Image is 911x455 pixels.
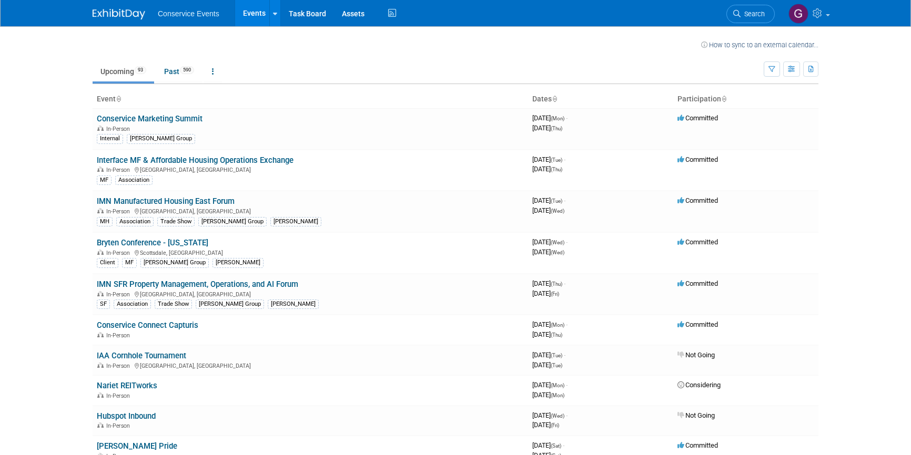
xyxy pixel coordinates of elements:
a: Conservice Connect Capturis [97,320,198,330]
img: Gayle Reese [788,4,808,24]
span: (Thu) [551,281,562,287]
span: (Sat) [551,443,561,449]
div: [GEOGRAPHIC_DATA], [GEOGRAPHIC_DATA] [97,289,524,298]
div: [PERSON_NAME] Group [196,299,264,309]
span: 590 [180,66,194,74]
span: (Thu) [551,126,562,131]
span: In-Person [106,332,133,339]
img: In-Person Event [97,363,104,368]
a: Past590 [156,61,202,81]
span: - [566,411,568,419]
span: In-Person [106,291,133,298]
a: Upcoming93 [93,61,154,81]
span: [DATE] [532,441,564,449]
span: Committed [677,320,718,328]
span: In-Person [106,363,133,369]
a: Conservice Marketing Summit [97,114,203,123]
span: [DATE] [532,280,565,287]
span: [DATE] [532,238,568,246]
span: [DATE] [532,114,568,122]
img: In-Person Event [97,208,104,213]
div: Trade Show [157,217,195,226]
div: Association [115,175,153,185]
span: [DATE] [532,248,564,256]
div: [GEOGRAPHIC_DATA], [GEOGRAPHIC_DATA] [97,165,524,173]
a: Search [726,5,775,23]
div: [PERSON_NAME] [212,258,264,267]
a: IAA Cornhole Tournament [97,351,186,360]
div: MF [122,258,137,267]
span: Considering [677,381,721,389]
span: [DATE] [532,197,565,204]
span: [DATE] [532,411,568,419]
div: Client [97,258,118,267]
img: In-Person Event [97,250,104,255]
span: - [566,320,568,328]
span: [DATE] [532,320,568,328]
span: In-Person [106,250,133,256]
span: - [566,381,568,389]
span: - [564,280,565,287]
span: (Tue) [551,198,562,204]
div: SF [97,299,110,309]
span: Not Going [677,351,715,359]
div: [PERSON_NAME] Group [140,258,209,267]
th: Participation [673,90,818,108]
span: Committed [677,156,718,163]
span: (Wed) [551,208,564,214]
span: [DATE] [532,330,562,338]
img: In-Person Event [97,422,104,428]
img: In-Person Event [97,332,104,337]
span: (Wed) [551,240,564,245]
span: In-Person [106,126,133,132]
span: - [564,351,565,359]
span: (Wed) [551,413,564,419]
span: Committed [677,114,718,122]
a: Sort by Participation Type [721,95,726,103]
span: [DATE] [532,421,559,429]
div: [GEOGRAPHIC_DATA], [GEOGRAPHIC_DATA] [97,206,524,215]
span: - [563,441,564,449]
span: (Thu) [551,332,562,338]
span: (Wed) [551,250,564,255]
div: Trade Show [155,299,192,309]
a: IMN SFR Property Management, Operations, and AI Forum [97,280,298,289]
span: [DATE] [532,289,559,297]
span: [DATE] [532,165,562,173]
a: Nariet REITworks [97,381,157,390]
span: In-Person [106,167,133,173]
span: (Tue) [551,363,562,368]
a: Bryten Conference - [US_STATE] [97,238,208,247]
span: Search [741,10,765,18]
span: (Mon) [551,382,564,388]
span: (Fri) [551,291,559,297]
span: [DATE] [532,381,568,389]
span: Committed [677,197,718,204]
span: (Mon) [551,322,564,328]
th: Event [93,90,528,108]
a: Interface MF & Affordable Housing Operations Exchange [97,156,293,165]
span: (Mon) [551,116,564,121]
span: (Tue) [551,157,562,163]
span: - [566,114,568,122]
div: Association [114,299,151,309]
span: - [564,197,565,204]
img: ExhibitDay [93,9,145,19]
img: In-Person Event [97,126,104,131]
span: In-Person [106,208,133,215]
div: Association [116,217,154,226]
span: In-Person [106,392,133,399]
div: Internal [97,134,123,143]
span: [DATE] [532,206,564,214]
span: - [564,156,565,163]
span: 93 [135,66,146,74]
span: [DATE] [532,361,562,369]
div: MH [97,217,113,226]
span: [DATE] [532,351,565,359]
a: Hubspot Inbound [97,411,156,421]
span: Committed [677,280,718,287]
span: Conservice Events [158,9,219,18]
span: Committed [677,441,718,449]
div: Scottsdale, [GEOGRAPHIC_DATA] [97,248,524,256]
a: Sort by Start Date [552,95,557,103]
